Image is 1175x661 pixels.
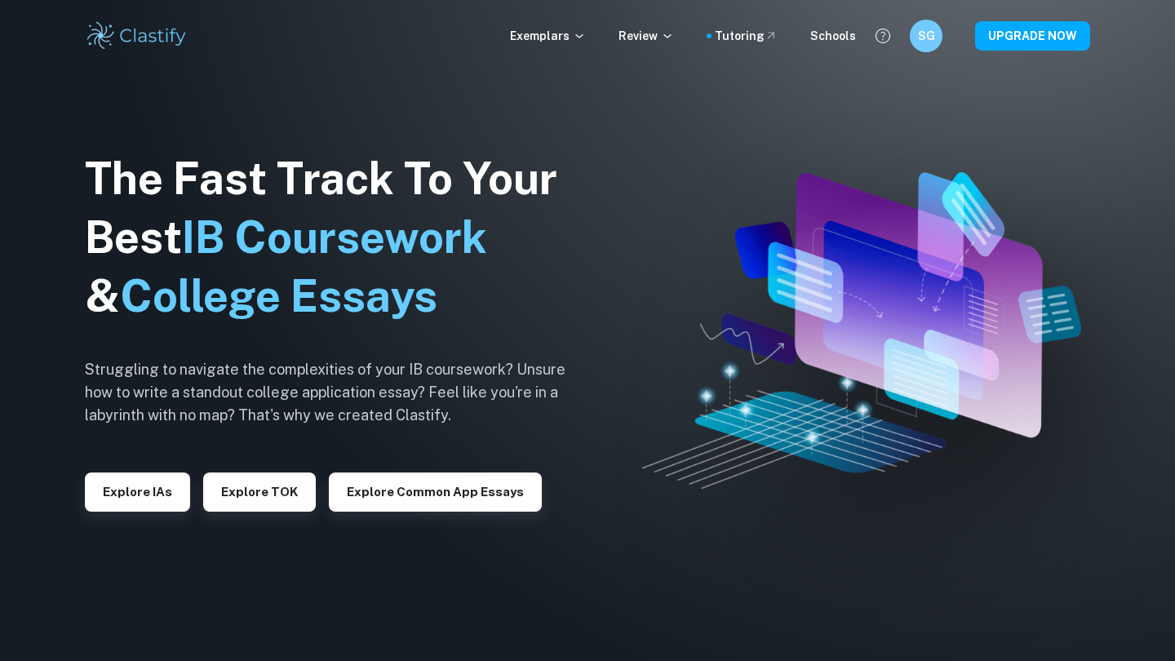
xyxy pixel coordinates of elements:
button: Help and Feedback [869,22,897,50]
button: SG [910,20,942,52]
a: Schools [810,27,856,45]
button: UPGRADE NOW [975,21,1090,51]
span: IB Coursework [182,211,487,263]
a: Tutoring [715,27,778,45]
img: Clastify logo [85,20,188,52]
h6: SG [917,27,936,45]
a: Explore TOK [203,483,316,499]
a: Explore IAs [85,483,190,499]
p: Review [619,27,674,45]
h1: The Fast Track To Your Best & [85,149,591,326]
a: Explore Common App essays [329,483,542,499]
p: Exemplars [510,27,586,45]
img: Clastify hero [642,172,1081,490]
button: Explore Common App essays [329,472,542,512]
button: Explore IAs [85,472,190,512]
h6: Struggling to navigate the complexities of your IB coursework? Unsure how to write a standout col... [85,358,591,427]
span: College Essays [120,270,437,322]
button: Explore TOK [203,472,316,512]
